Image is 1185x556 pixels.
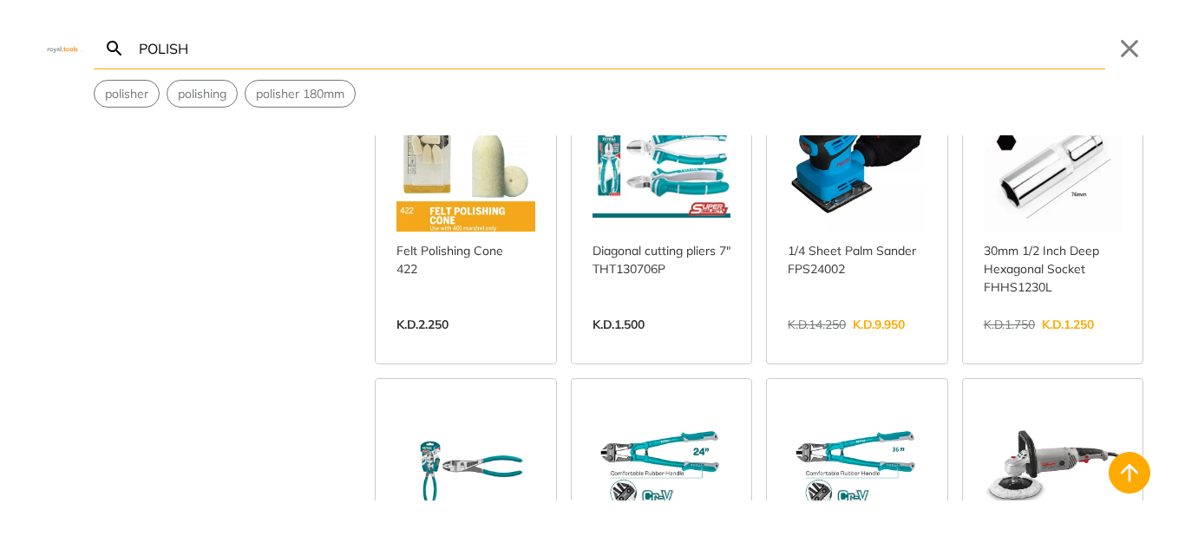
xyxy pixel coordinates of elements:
span: polisher 180mm [256,85,344,103]
div: Suggestion: polishing [167,80,238,108]
span: polishing [178,85,226,103]
button: Select suggestion: polisher 180mm [246,81,355,107]
span: polisher [105,85,148,103]
input: Search… [135,28,1105,69]
button: Select suggestion: polisher [95,81,159,107]
button: Back to top [1109,452,1150,494]
svg: Search [104,38,125,59]
img: Close [42,44,83,52]
button: Select suggestion: polishing [167,81,237,107]
button: Close [1116,35,1143,62]
svg: Back to top [1116,459,1143,487]
div: Suggestion: polisher 180mm [245,80,356,108]
div: Suggestion: polisher [94,80,160,108]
